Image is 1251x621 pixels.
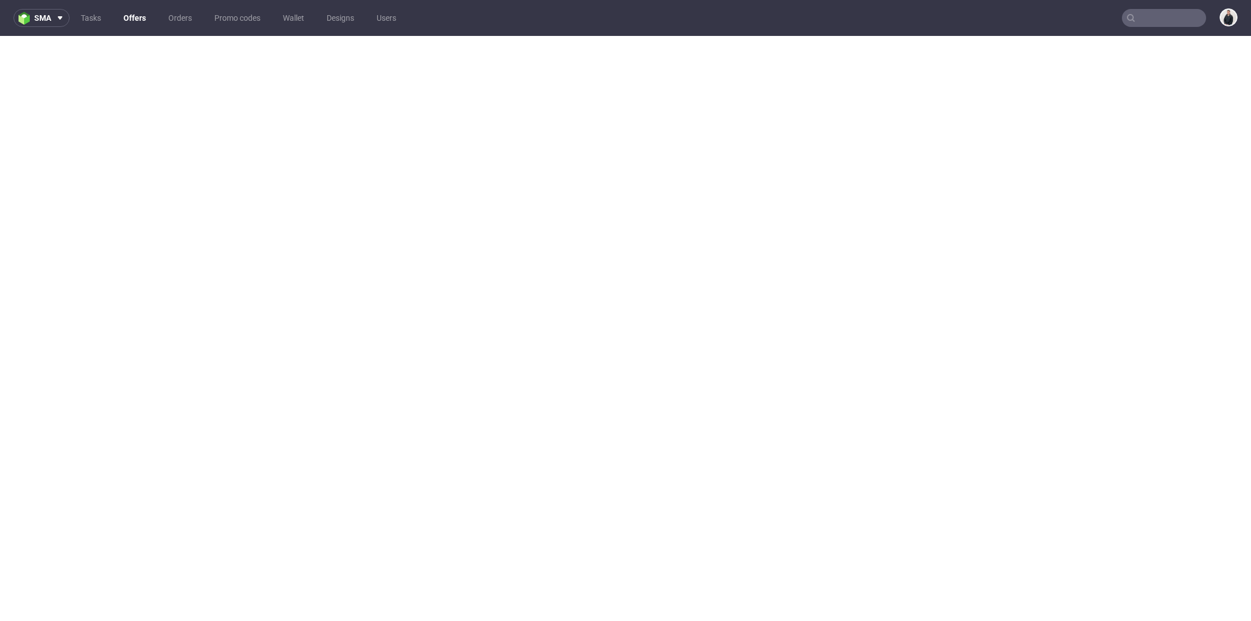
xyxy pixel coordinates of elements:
a: Tasks [74,9,108,27]
button: sma [13,9,70,27]
a: Promo codes [208,9,267,27]
span: sma [34,14,51,22]
img: Adrian Margula [1221,10,1236,25]
img: logo [19,12,34,25]
a: Designs [320,9,361,27]
a: Users [370,9,403,27]
a: Wallet [276,9,311,27]
a: Offers [117,9,153,27]
a: Orders [162,9,199,27]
